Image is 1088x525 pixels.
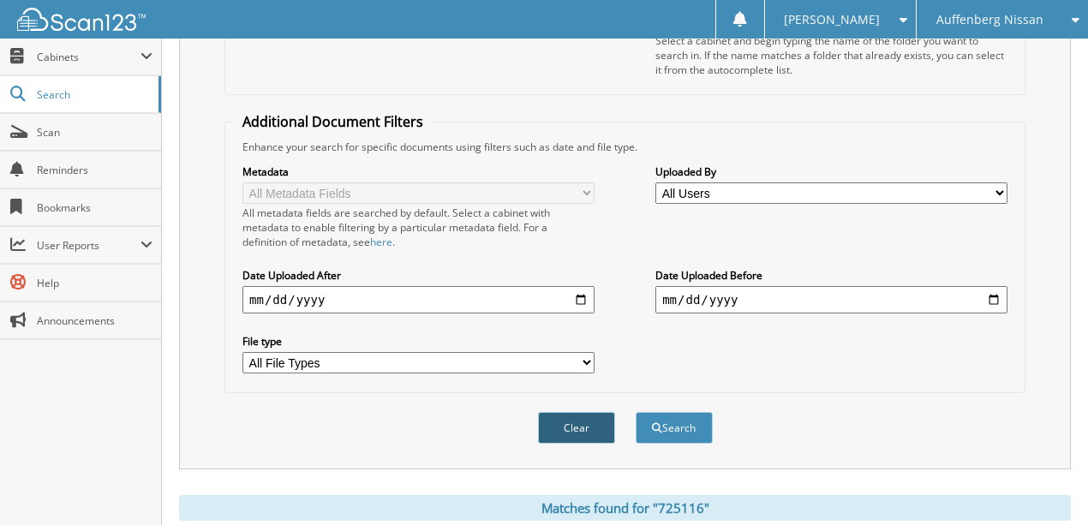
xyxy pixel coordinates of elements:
[17,8,146,31] img: scan123-logo-white.svg
[37,313,152,328] span: Announcements
[37,238,140,253] span: User Reports
[655,164,1007,179] label: Uploaded By
[242,268,595,283] label: Date Uploaded After
[784,15,880,25] span: [PERSON_NAME]
[37,50,140,64] span: Cabinets
[37,200,152,215] span: Bookmarks
[370,235,392,249] a: here
[37,125,152,140] span: Scan
[37,87,150,102] span: Search
[655,33,1007,77] div: Select a cabinet and begin typing the name of the folder you want to search in. If the name match...
[636,412,713,444] button: Search
[242,334,595,349] label: File type
[655,268,1007,283] label: Date Uploaded Before
[179,495,1071,521] div: Matches found for "725116"
[936,15,1043,25] span: Auffenberg Nissan
[242,164,595,179] label: Metadata
[242,206,595,249] div: All metadata fields are searched by default. Select a cabinet with metadata to enable filtering b...
[242,286,595,313] input: start
[538,412,615,444] button: Clear
[655,286,1007,313] input: end
[37,276,152,290] span: Help
[37,163,152,177] span: Reminders
[1002,443,1088,525] iframe: Chat Widget
[234,140,1016,154] div: Enhance your search for specific documents using filters such as date and file type.
[234,112,432,131] legend: Additional Document Filters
